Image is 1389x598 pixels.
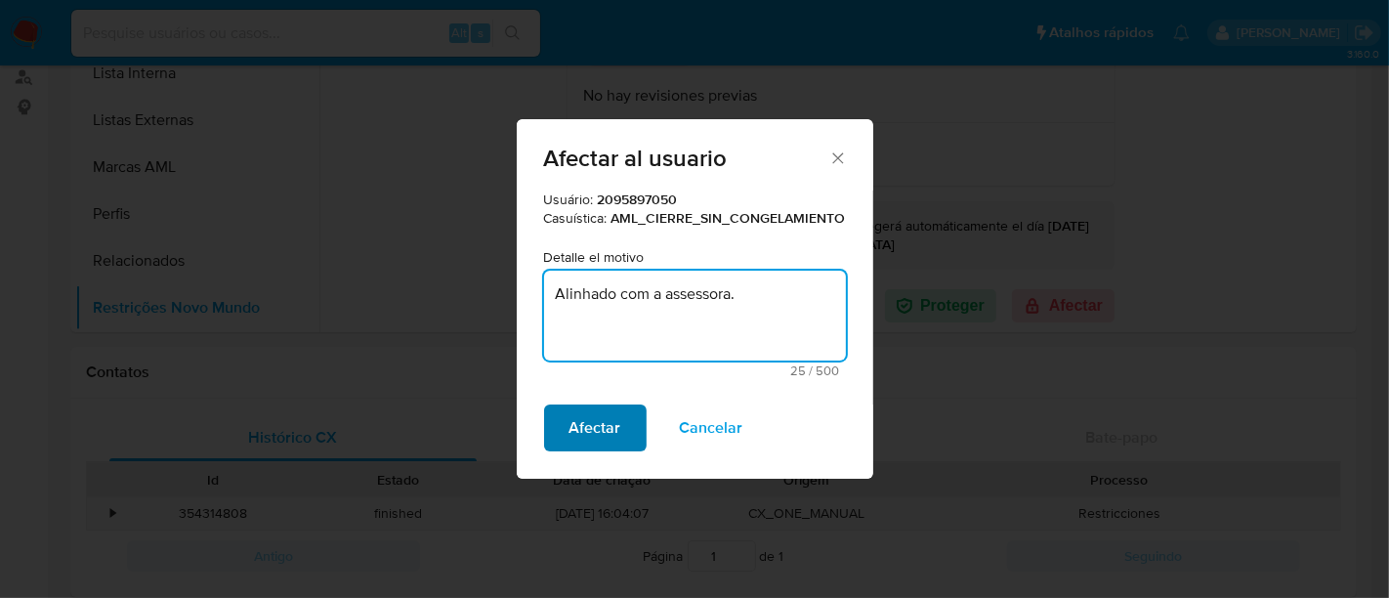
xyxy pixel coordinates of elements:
strong: AML_CIERRE_SIN_CONGELAMIENTO [611,208,846,228]
textarea: Motivo [544,271,846,361]
button: Cancelar [654,405,769,451]
button: Afectar [544,405,647,451]
button: Fechar [828,149,846,166]
span: Máximo de 500 caracteres [550,364,840,377]
p: Usuário: [544,191,846,210]
p: Casuística: [544,209,846,229]
strong: 2095897050 [598,190,678,209]
span: Cancelar [680,406,743,449]
p: Detalle el motivo [544,248,846,268]
span: Afectar al usuario [544,147,829,170]
span: Afectar [569,406,621,449]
